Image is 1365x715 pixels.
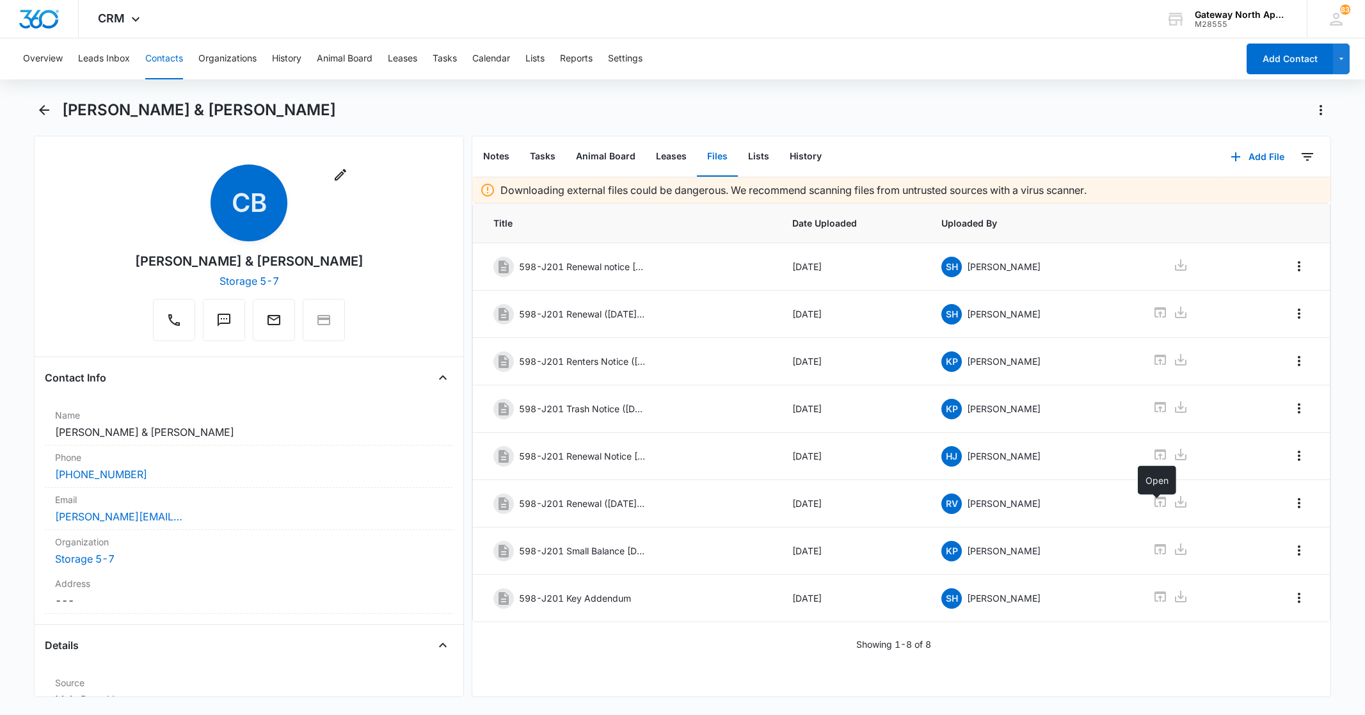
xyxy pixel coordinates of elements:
button: Filters [1297,147,1318,167]
div: Name[PERSON_NAME] & [PERSON_NAME] [45,403,452,446]
p: Showing 1-8 of 8 [856,638,931,651]
div: Open [1138,466,1176,495]
button: History [272,38,301,79]
span: CB [211,165,287,241]
p: 598-J201 Renewal notice [DATE] [519,260,647,273]
p: 598-J201 Key Addendum [519,591,631,605]
p: 598-J201 Renewal Notice [DATE] [519,449,647,463]
button: Overflow Menu [1289,256,1309,277]
div: [PERSON_NAME] & [PERSON_NAME] [135,252,363,271]
button: Overflow Menu [1289,351,1309,371]
label: Organization [55,535,442,549]
button: Notes [473,137,520,177]
button: Leads Inbox [78,38,130,79]
td: [DATE] [777,243,926,291]
td: [DATE] [777,527,926,575]
p: [PERSON_NAME] [967,402,1041,415]
p: Downloading external files could be dangerous. We recommend scanning files from untrusted sources... [500,182,1087,198]
div: Address--- [45,572,452,614]
label: Address [55,577,442,590]
span: SH [941,588,962,609]
span: RV [941,494,962,514]
td: [DATE] [777,575,926,622]
div: OrganizationStorage 5-7 [45,530,452,572]
p: [PERSON_NAME] [967,591,1041,605]
a: [PHONE_NUMBER] [55,467,147,482]
h4: Contact Info [45,370,106,385]
p: [PERSON_NAME] [967,497,1041,510]
td: [DATE] [777,291,926,338]
button: Overflow Menu [1289,493,1309,513]
span: KP [941,351,962,372]
button: Lists [525,38,545,79]
span: 83 [1340,4,1350,15]
button: Leases [388,38,417,79]
p: 598-J201 Renewal ([DATE]-[DATE]) [519,497,647,510]
p: [PERSON_NAME] [967,355,1041,368]
div: account id [1195,20,1288,29]
label: Name [55,408,442,422]
button: Reports [560,38,593,79]
button: Back [34,100,54,120]
a: Call [153,319,195,330]
a: Text [203,319,245,330]
a: Email [253,319,295,330]
button: Animal Board [566,137,646,177]
button: Actions [1311,100,1331,120]
button: Tasks [520,137,566,177]
div: Phone[PHONE_NUMBER] [45,446,452,488]
p: 598-J201 Small Balance [DATE] [519,544,647,558]
button: Overflow Menu [1289,303,1309,324]
span: SH [941,257,962,277]
label: Phone [55,451,442,464]
h1: [PERSON_NAME] & [PERSON_NAME] [62,100,336,120]
button: Add Contact [1247,44,1333,74]
div: Email[PERSON_NAME][EMAIL_ADDRESS][PERSON_NAME][DOMAIN_NAME] [45,488,452,530]
button: Settings [608,38,643,79]
button: Files [697,137,738,177]
span: Uploaded By [941,216,1122,230]
button: History [779,137,832,177]
button: Text [203,299,245,341]
p: 598-J201 Renters Notice ([DATE]) [519,355,647,368]
button: Organizations [198,38,257,79]
td: [DATE] [777,385,926,433]
p: [PERSON_NAME] [967,544,1041,558]
label: Email [55,493,442,506]
p: 598-J201 Trash Notice ([DATE]) [519,402,647,415]
button: Close [433,367,453,388]
div: notifications count [1340,4,1350,15]
button: Overview [23,38,63,79]
button: Email [253,299,295,341]
button: Lists [738,137,779,177]
button: Tasks [433,38,457,79]
p: 598-J201 Renewal ([DATE]-[DATE]) [519,307,647,321]
span: KP [941,399,962,419]
button: Animal Board [317,38,372,79]
button: Contacts [145,38,183,79]
p: [PERSON_NAME] [967,449,1041,463]
div: account name [1195,10,1288,20]
a: Storage 5-7 [55,552,115,565]
button: Overflow Menu [1289,540,1309,561]
a: Storage 5-7 [220,275,279,287]
span: Title [493,216,762,230]
button: Call [153,299,195,341]
div: SourceMain Board Import [45,671,452,713]
dd: [PERSON_NAME] & [PERSON_NAME] [55,424,442,440]
span: KP [941,541,962,561]
button: Overflow Menu [1289,398,1309,419]
td: [DATE] [777,480,926,527]
p: [PERSON_NAME] [967,307,1041,321]
span: CRM [98,12,125,25]
button: Overflow Menu [1289,446,1309,466]
button: Calendar [472,38,510,79]
a: [PERSON_NAME][EMAIL_ADDRESS][PERSON_NAME][DOMAIN_NAME] [55,509,183,524]
td: [DATE] [777,433,926,480]
button: Leases [646,137,697,177]
button: Overflow Menu [1289,588,1309,608]
h4: Details [45,638,79,653]
button: Add File [1218,141,1297,172]
p: [PERSON_NAME] [967,260,1041,273]
button: Close [433,635,453,655]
